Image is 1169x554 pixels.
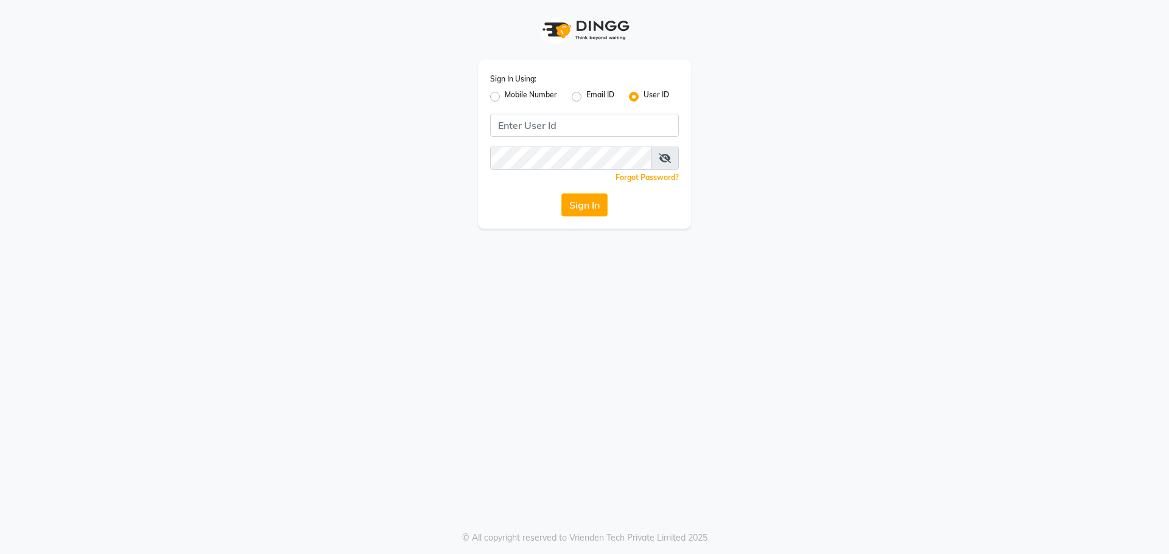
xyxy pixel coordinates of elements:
label: Mobile Number [505,89,557,104]
img: logo1.svg [536,12,633,48]
label: Sign In Using: [490,74,536,85]
input: Username [490,147,651,170]
label: User ID [644,89,669,104]
label: Email ID [586,89,614,104]
a: Forgot Password? [616,173,679,182]
input: Username [490,114,679,137]
button: Sign In [561,193,608,216]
